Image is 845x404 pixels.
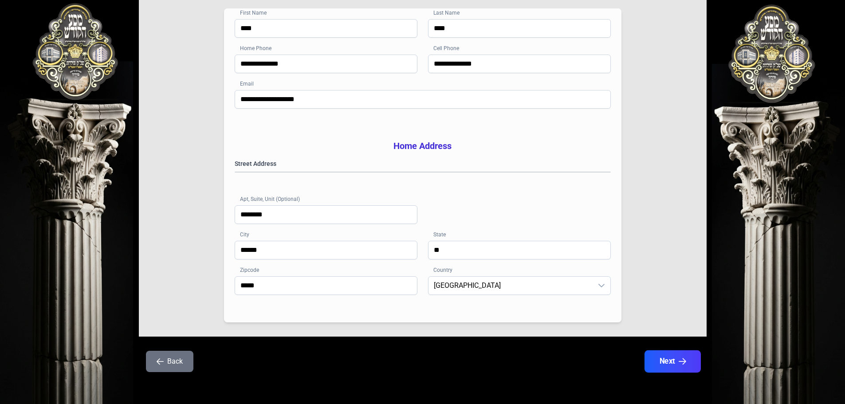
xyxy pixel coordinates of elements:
button: Next [644,350,700,373]
span: United States [428,277,593,294]
label: Street Address [235,159,611,168]
button: Back [146,351,193,372]
div: dropdown trigger [593,277,610,294]
h3: Home Address [235,140,611,152]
